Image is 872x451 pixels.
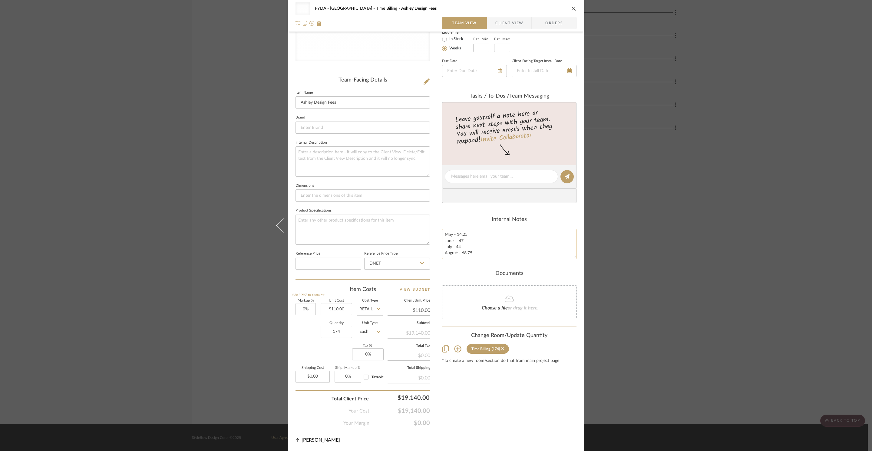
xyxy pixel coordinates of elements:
label: Due Date [442,60,457,63]
div: $0.00 [388,349,430,360]
label: Product Specifications [296,209,332,212]
div: Change Room/Update Quantity [442,332,576,339]
label: Lead Time [442,30,473,35]
div: Documents [442,270,576,277]
div: (174) [492,347,500,351]
input: Enter Install Date [512,65,576,77]
label: Unit Cost [321,299,352,302]
span: Client View [495,17,523,29]
span: $0.00 [369,419,430,427]
span: FYDA - [GEOGRAPHIC_DATA] [315,6,376,11]
span: Taxable [372,375,384,379]
div: Leave yourself a note here or share next steps with your team. You will receive emails when they ... [441,106,577,147]
div: $0.00 [388,372,430,383]
label: Brand [296,116,305,119]
input: Enter Brand [296,122,430,134]
label: Internal Description [296,141,327,144]
span: Ashley Design Fees [401,6,437,11]
span: $19,140.00 [369,407,430,415]
label: Unit Type [357,322,383,325]
label: Reference Price [296,252,320,255]
span: Team View [452,17,477,29]
div: Team-Facing Details [296,77,430,84]
label: Total Shipping [388,366,430,369]
div: team Messaging [442,93,576,100]
button: close [571,6,576,11]
label: Client Unit Price [388,299,430,302]
div: Internal Notes [442,216,576,223]
label: Quantity [321,322,352,325]
span: or drag it here. [508,306,539,310]
label: Total Tax [388,344,430,347]
div: $19,140.00 [372,392,432,404]
span: Time Billing [376,6,401,11]
span: Choose a file [482,306,508,310]
span: Your Margin [343,419,369,427]
label: Cost Type [357,299,383,302]
mat-radio-group: Select item type [442,35,473,52]
div: $19,140.00 [388,327,430,338]
label: Tax % [352,344,383,347]
span: [PERSON_NAME] [302,438,340,443]
label: Dimensions [296,184,314,187]
label: In Stock [448,36,463,42]
span: Your Cost [348,407,369,415]
a: Invite Collaborator [480,130,532,145]
span: Total Client Price [332,395,369,403]
a: View Budget [400,286,430,293]
input: Enter Item Name [296,96,430,109]
label: Markup % [296,299,316,302]
label: Subtotal [388,322,430,325]
div: *To create a new room/section do that from main project page [442,359,576,363]
span: Tasks / To-Dos / [470,93,509,99]
label: Est. Max [494,37,510,41]
div: Item Costs [296,286,430,293]
label: Client-Facing Target Install Date [512,60,562,63]
label: Reference Price Type [364,252,398,255]
label: Ship. Markup % [335,366,361,369]
img: Remove from project [317,21,322,26]
label: Weeks [448,46,461,51]
label: Item Name [296,91,313,94]
label: Est. Min [473,37,489,41]
input: Enter Due Date [442,65,507,77]
span: Orders [539,17,570,29]
input: Enter the dimensions of this item [296,189,430,202]
label: Shipping Cost [296,366,330,369]
div: Time Billing [471,347,490,351]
